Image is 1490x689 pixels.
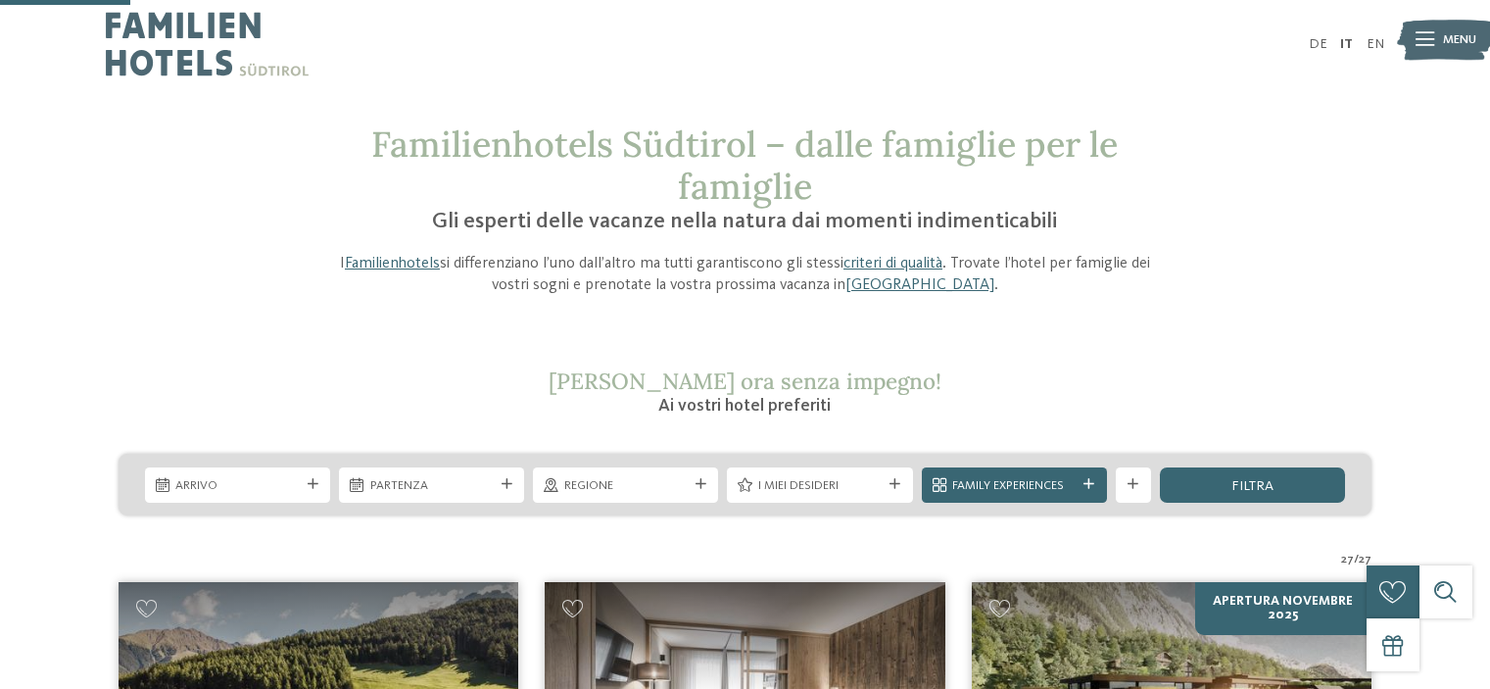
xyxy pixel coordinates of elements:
a: Familienhotels [345,256,440,271]
span: 27 [1341,551,1354,568]
a: criteri di qualità [843,256,942,271]
span: filtra [1231,479,1274,493]
p: I si differenziano l’uno dall’altro ma tutti garantiscono gli stessi . Trovate l’hotel per famigl... [326,253,1165,297]
span: / [1354,551,1359,568]
a: DE [1309,37,1327,51]
span: I miei desideri [758,477,882,495]
a: EN [1367,37,1384,51]
span: Menu [1443,31,1476,49]
a: IT [1340,37,1353,51]
a: [GEOGRAPHIC_DATA] [845,277,994,293]
span: Arrivo [175,477,299,495]
span: Partenza [370,477,494,495]
span: 27 [1359,551,1371,568]
span: Regione [564,477,688,495]
span: Gli esperti delle vacanze nella natura dai momenti indimenticabili [432,211,1057,232]
span: Family Experiences [952,477,1076,495]
span: [PERSON_NAME] ora senza impegno! [549,367,941,395]
span: Ai vostri hotel preferiti [658,397,831,415]
span: Familienhotels Südtirol – dalle famiglie per le famiglie [371,122,1118,209]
